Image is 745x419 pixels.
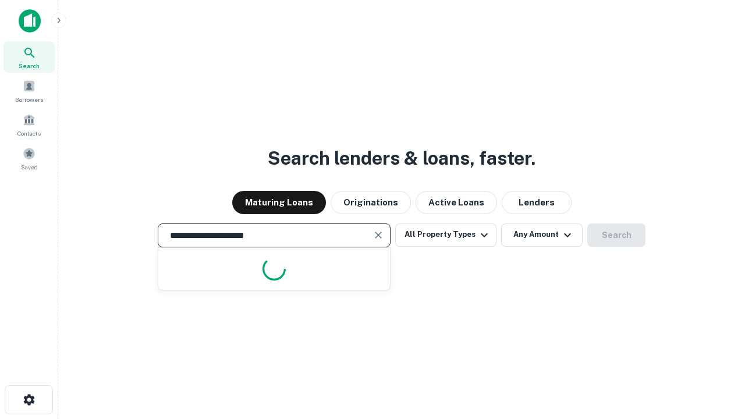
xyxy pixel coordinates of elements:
[416,191,497,214] button: Active Loans
[687,289,745,345] iframe: Chat Widget
[3,75,55,106] a: Borrowers
[502,191,572,214] button: Lenders
[3,109,55,140] a: Contacts
[3,143,55,174] a: Saved
[21,162,38,172] span: Saved
[19,9,41,33] img: capitalize-icon.png
[395,223,496,247] button: All Property Types
[232,191,326,214] button: Maturing Loans
[15,95,43,104] span: Borrowers
[268,144,535,172] h3: Search lenders & loans, faster.
[19,61,40,70] span: Search
[3,41,55,73] a: Search
[17,129,41,138] span: Contacts
[331,191,411,214] button: Originations
[501,223,583,247] button: Any Amount
[370,227,386,243] button: Clear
